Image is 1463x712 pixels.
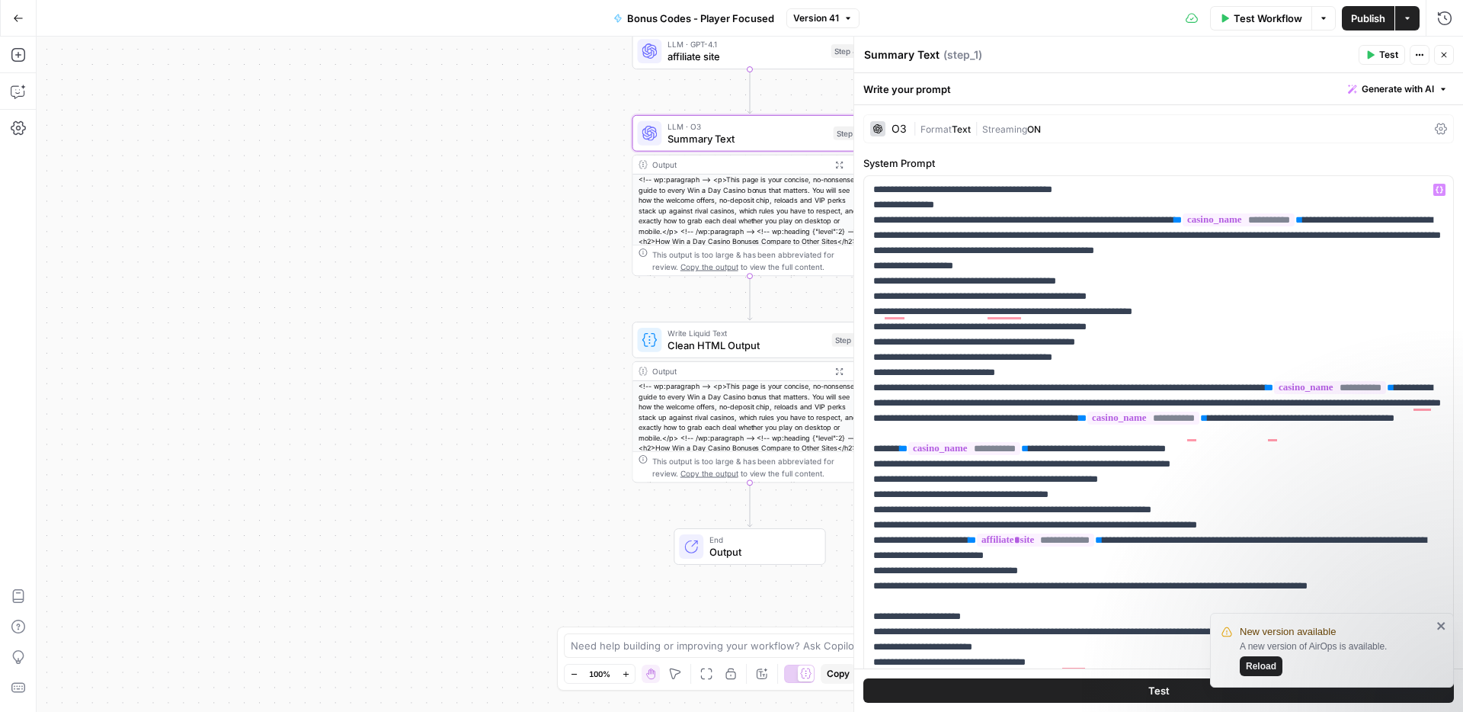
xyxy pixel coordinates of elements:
div: LLM · GPT-4.1affiliate siteStep 4 [632,33,867,69]
div: LLM · O3Summary TextStep 1Output<!-- wp:paragraph --> <p>This page is your concise, no-nonsense g... [632,115,867,276]
span: Copy the output [680,468,738,477]
div: O3 [892,123,907,134]
span: Test [1148,683,1170,698]
span: LLM · O3 [667,120,827,133]
span: Summary Text [667,131,827,146]
span: Streaming [982,123,1027,135]
div: Write your prompt [854,73,1463,104]
label: System Prompt [863,156,1454,171]
g: Edge from step_1 to step_3 [748,276,752,320]
span: Write Liquid Text [667,327,825,339]
span: ON [1027,123,1041,135]
span: 100% [589,668,610,680]
span: Publish [1351,11,1385,26]
span: | [971,120,982,136]
g: Edge from step_4 to step_1 [748,69,752,114]
span: Output [709,544,813,560]
div: Write Liquid TextClean HTML OutputStep 3Output<!-- wp:paragraph --> <p>This page is your concise,... [632,322,867,483]
div: Output [652,159,825,171]
button: Test [1359,45,1405,65]
div: This output is too large & has been abbreviated for review. to view the full content. [652,248,860,272]
button: Copy [821,664,856,684]
button: Publish [1342,6,1394,30]
span: Test Workflow [1234,11,1302,26]
span: affiliate site [667,49,824,64]
span: Test [1379,48,1398,62]
button: Version 41 [786,8,860,28]
span: Bonus Codes - Player Focused [627,11,774,26]
span: Clean HTML Output [667,338,825,353]
button: Bonus Codes - Player Focused [604,6,783,30]
span: End [709,534,813,546]
span: Generate with AI [1362,82,1434,96]
span: Text [952,123,971,135]
span: Copy the output [680,261,738,271]
div: Step 3 [832,333,861,347]
g: Edge from step_3 to end [748,483,752,527]
button: Test [863,678,1454,703]
span: Format [920,123,952,135]
div: Step 4 [831,44,861,58]
button: Generate with AI [1342,79,1454,99]
div: This output is too large & has been abbreviated for review. to view the full content. [652,454,860,479]
span: Version 41 [793,11,839,25]
div: Step 1 [834,127,861,140]
textarea: Summary Text [864,47,940,63]
div: EndOutput [632,528,867,565]
div: Output [652,365,825,377]
span: ( step_1 ) [943,47,982,63]
span: Copy [827,667,850,681]
span: LLM · GPT-4.1 [667,38,824,50]
button: Test Workflow [1210,6,1311,30]
span: | [913,120,920,136]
